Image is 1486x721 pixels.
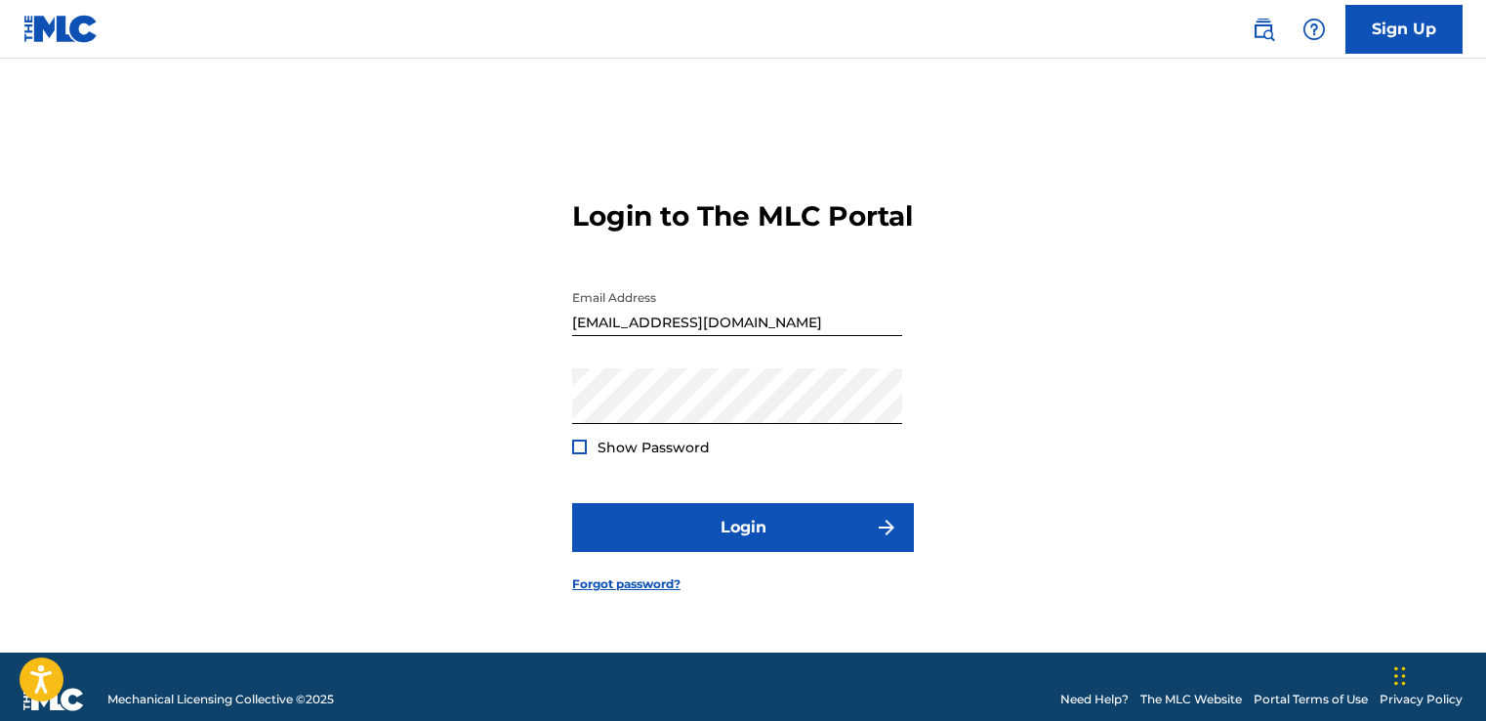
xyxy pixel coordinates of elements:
span: Mechanical Licensing Collective © 2025 [107,691,334,708]
a: Forgot password? [572,575,681,593]
img: help [1302,18,1326,41]
span: Show Password [598,439,710,456]
iframe: Chat Widget [1388,627,1486,721]
a: Privacy Policy [1380,691,1463,708]
button: Login [572,503,914,552]
img: search [1252,18,1275,41]
div: Help [1295,10,1334,49]
a: Sign Up [1345,5,1463,54]
img: MLC Logo [23,15,99,43]
a: Public Search [1244,10,1283,49]
img: f7272a7cc735f4ea7f67.svg [875,516,898,539]
h3: Login to The MLC Portal [572,199,913,233]
a: Portal Terms of Use [1254,691,1368,708]
div: Drag [1394,647,1406,705]
img: logo [23,688,84,711]
a: Need Help? [1060,691,1129,708]
a: The MLC Website [1140,691,1242,708]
